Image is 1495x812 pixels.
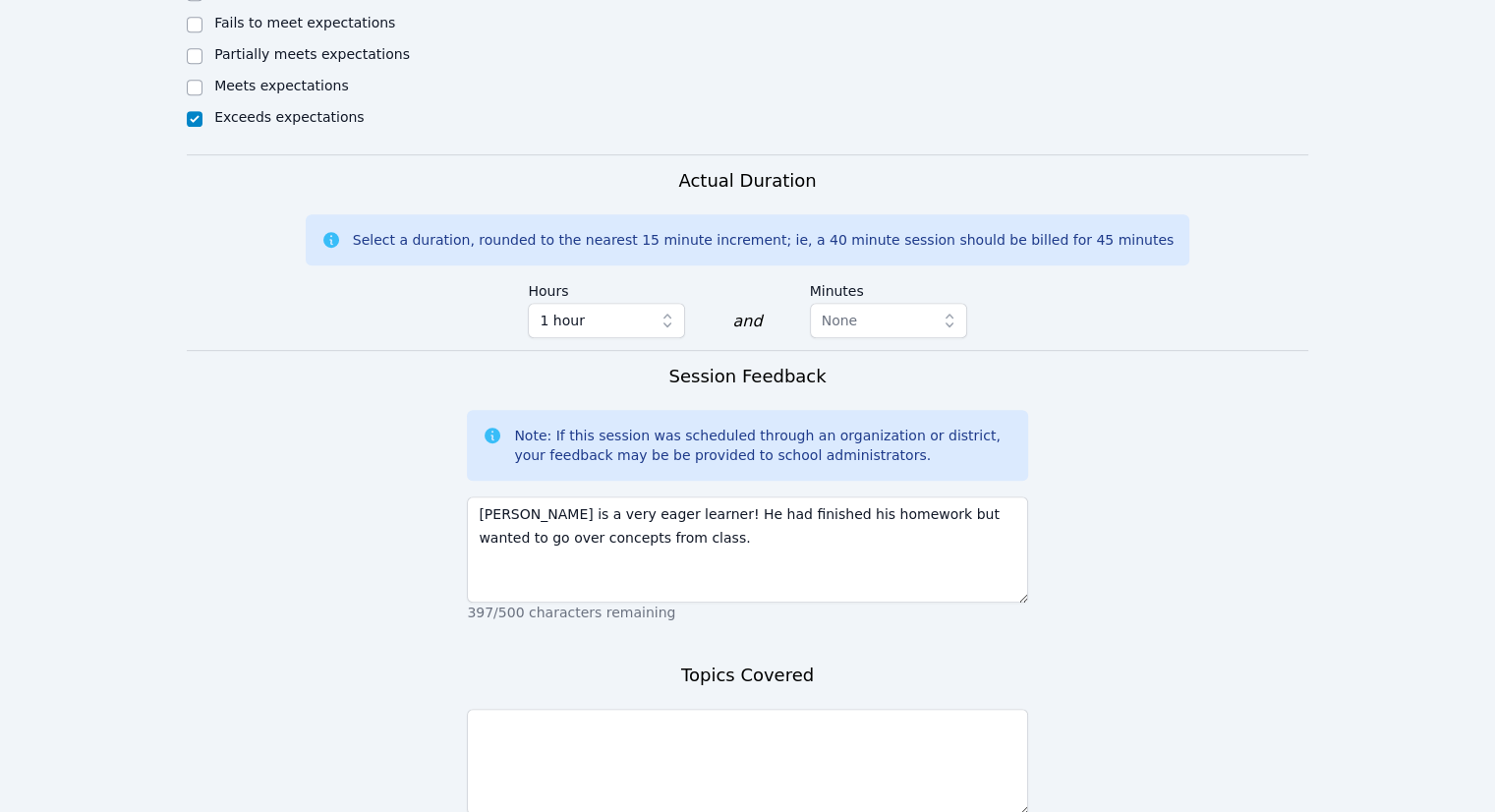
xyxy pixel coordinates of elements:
div: Note: If this session was scheduled through an organization or district, your feedback may be be ... [514,426,1011,465]
button: 1 hour [528,303,685,338]
h3: Topics Covered [681,662,814,689]
h3: Session Feedback [668,363,826,390]
div: Select a duration, rounded to the nearest 15 minute increment; ie, a 40 minute session should be ... [353,230,1174,250]
label: Fails to meet expectations [214,15,395,30]
span: None [822,313,858,328]
div: and [732,310,762,333]
label: Hours [528,273,685,303]
label: Meets expectations [214,78,349,93]
p: 397/500 characters remaining [467,603,1027,622]
label: Partially meets expectations [214,46,410,62]
span: 1 hour [540,309,584,332]
textarea: [PERSON_NAME] is a very eager learner! He had finished his homework but wanted to go over concept... [467,496,1027,603]
h3: Actual Duration [678,167,816,195]
label: Exceeds expectations [214,109,364,125]
button: None [810,303,967,338]
label: Minutes [810,273,967,303]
